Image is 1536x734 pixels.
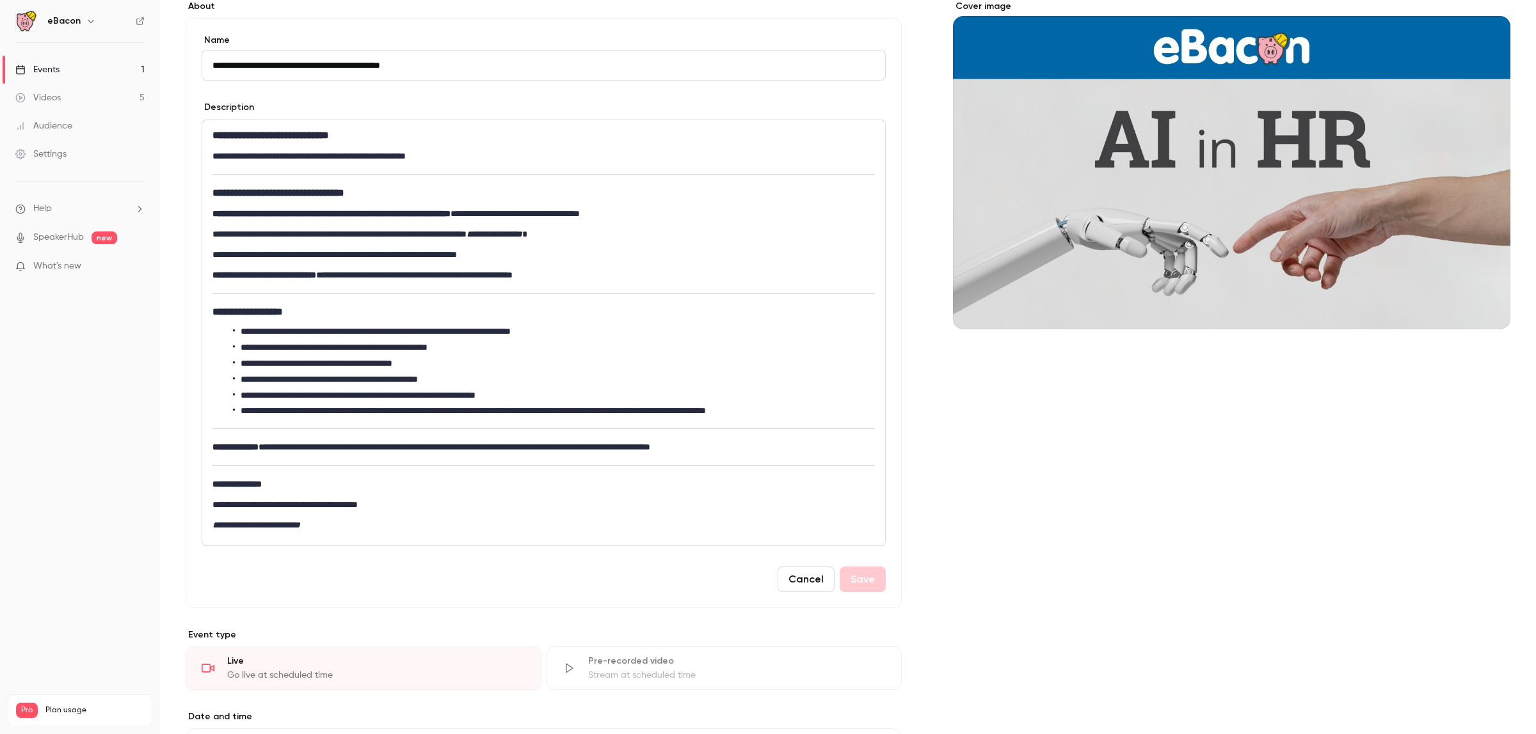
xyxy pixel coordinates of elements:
[202,120,886,546] section: description
[92,231,117,244] span: new
[129,261,145,272] iframe: Noticeable Trigger
[227,655,525,668] div: Live
[186,629,902,641] p: Event type
[202,34,886,47] label: Name
[202,101,254,114] label: Description
[33,231,84,244] a: SpeakerHub
[547,646,902,690] div: Pre-recorded videoStream at scheduled time
[202,120,885,545] div: editor
[33,202,52,215] span: Help
[16,703,38,718] span: Pro
[15,148,67,160] div: Settings
[16,11,36,31] img: eBacon
[227,669,525,682] div: Go live at scheduled time
[588,655,886,668] div: Pre-recorded video
[15,202,145,215] li: help-dropdown-opener
[15,91,61,104] div: Videos
[45,705,144,715] span: Plan usage
[186,710,902,723] label: Date and time
[15,63,60,76] div: Events
[33,260,81,273] span: What's new
[186,646,541,690] div: LiveGo live at scheduled time
[15,120,72,132] div: Audience
[47,15,81,27] h6: eBacon
[588,669,886,682] div: Stream at scheduled time
[778,566,835,592] button: Cancel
